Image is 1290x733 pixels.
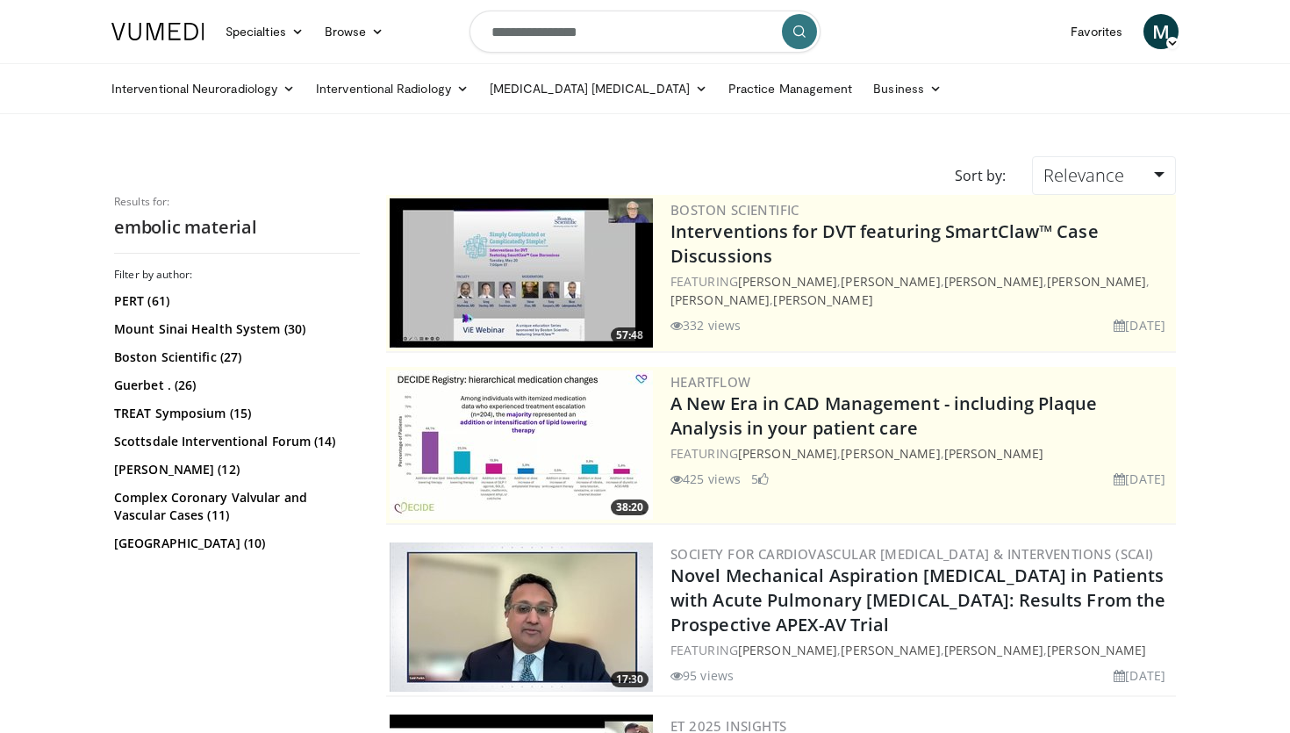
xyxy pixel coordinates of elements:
[841,273,940,290] a: [PERSON_NAME]
[670,641,1172,659] div: FEATURING , , ,
[215,14,314,49] a: Specialties
[670,444,1172,463] div: FEATURING , ,
[101,71,305,106] a: Interventional Neuroradiology
[1043,163,1124,187] span: Relevance
[611,672,649,687] span: 17:30
[469,11,821,53] input: Search topics, interventions
[114,349,355,366] a: Boston Scientific (27)
[670,564,1165,636] a: Novel Mechanical Aspiration [MEDICAL_DATA] in Patients with Acute Pulmonary [MEDICAL_DATA]: Resul...
[390,198,653,348] a: 57:48
[114,292,355,310] a: PERT (61)
[670,316,741,334] li: 332 views
[390,543,653,692] img: 27b4b9d4-ebaf-41fa-a731-6ec6de5af2c1.300x170_q85_crop-smart_upscale.jpg
[479,71,718,106] a: [MEDICAL_DATA] [MEDICAL_DATA]
[611,327,649,343] span: 57:48
[773,291,872,308] a: [PERSON_NAME]
[670,392,1098,440] a: A New Era in CAD Management - including Plaque Analysis in your patient care
[944,273,1043,290] a: [PERSON_NAME]
[111,23,204,40] img: VuMedi Logo
[1032,156,1176,195] a: Relevance
[670,666,734,685] li: 95 views
[114,195,360,209] p: Results for:
[314,14,395,49] a: Browse
[1047,642,1146,658] a: [PERSON_NAME]
[1114,316,1165,334] li: [DATE]
[738,445,837,462] a: [PERSON_NAME]
[611,499,649,515] span: 38:20
[114,489,355,524] a: Complex Coronary Valvular and Vascular Cases (11)
[670,373,751,391] a: Heartflow
[390,370,653,520] img: 738d0e2d-290f-4d89-8861-908fb8b721dc.300x170_q85_crop-smart_upscale.jpg
[670,219,1099,268] a: Interventions for DVT featuring SmartClaw™ Case Discussions
[1114,666,1165,685] li: [DATE]
[390,198,653,348] img: f80d5c17-e695-4770-8d66-805e03df8342.300x170_q85_crop-smart_upscale.jpg
[390,543,653,692] a: 17:30
[114,377,355,394] a: Guerbet . (26)
[751,470,769,488] li: 5
[841,642,940,658] a: [PERSON_NAME]
[1143,14,1179,49] a: M
[670,291,770,308] a: [PERSON_NAME]
[1047,273,1146,290] a: [PERSON_NAME]
[114,405,355,422] a: TREAT Symposium (15)
[114,535,355,552] a: [GEOGRAPHIC_DATA] (10)
[670,545,1154,563] a: Society for Cardiovascular [MEDICAL_DATA] & Interventions (SCAI)
[1114,470,1165,488] li: [DATE]
[944,642,1043,658] a: [PERSON_NAME]
[390,370,653,520] a: 38:20
[670,201,799,219] a: Boston Scientific
[738,273,837,290] a: [PERSON_NAME]
[114,433,355,450] a: Scottsdale Interventional Forum (14)
[114,268,360,282] h3: Filter by author:
[670,272,1172,309] div: FEATURING , , , , ,
[738,642,837,658] a: [PERSON_NAME]
[114,320,355,338] a: Mount Sinai Health System (30)
[1060,14,1133,49] a: Favorites
[718,71,863,106] a: Practice Management
[670,470,741,488] li: 425 views
[841,445,940,462] a: [PERSON_NAME]
[114,216,360,239] h2: embolic material
[944,445,1043,462] a: [PERSON_NAME]
[863,71,952,106] a: Business
[942,156,1019,195] div: Sort by:
[305,71,479,106] a: Interventional Radiology
[114,461,355,478] a: [PERSON_NAME] (12)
